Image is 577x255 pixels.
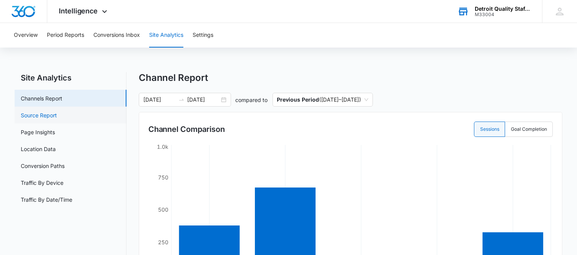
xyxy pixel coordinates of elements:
[21,196,72,204] a: Traffic By Date/Time
[277,96,319,103] p: Previous Period
[21,111,57,119] a: Source Report
[157,143,168,150] tspan: 1.0k
[21,179,63,187] a: Traffic By Device
[139,72,208,84] h1: Channel Report
[47,23,84,48] button: Period Reports
[236,96,268,104] p: compared to
[505,122,553,137] label: Goal Completion
[475,12,531,17] div: account id
[277,93,368,106] span: ( [DATE] – [DATE] )
[178,97,185,103] span: swap-right
[15,72,126,84] h2: Site Analytics
[143,95,175,104] input: Start date
[158,206,168,213] tspan: 500
[178,97,185,103] span: to
[21,162,65,170] a: Conversion Paths
[193,23,213,48] button: Settings
[158,174,168,181] tspan: 750
[59,7,98,15] span: Intelligence
[21,94,62,102] a: Channels Report
[148,123,225,135] h3: Channel Comparison
[93,23,140,48] button: Conversions Inbox
[21,128,55,136] a: Page Insights
[475,6,531,12] div: account name
[474,122,505,137] label: Sessions
[149,23,183,48] button: Site Analytics
[188,95,219,104] input: End date
[14,23,38,48] button: Overview
[21,145,56,153] a: Location Data
[158,239,168,245] tspan: 250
